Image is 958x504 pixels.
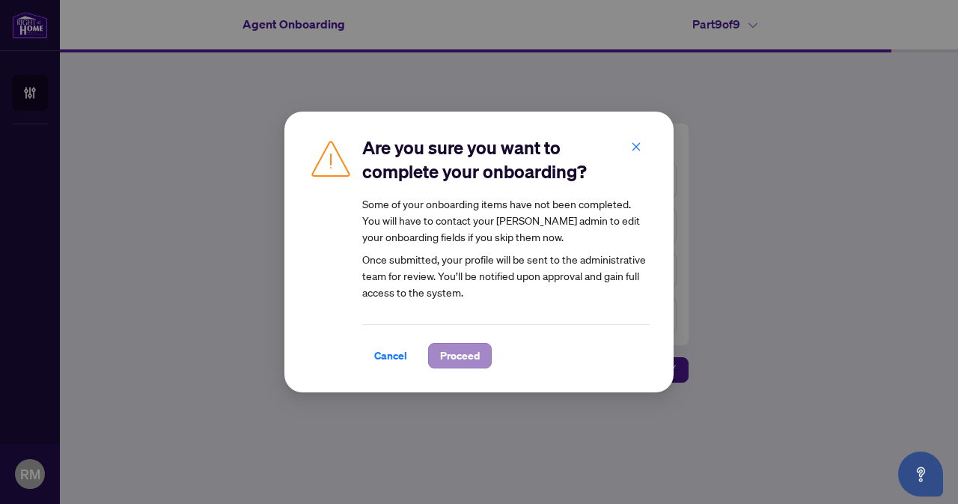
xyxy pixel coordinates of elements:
[898,452,943,497] button: Open asap
[362,136,650,183] h2: Are you sure you want to complete your onboarding?
[631,142,641,152] span: close
[362,343,419,368] button: Cancel
[308,136,353,180] img: Caution Icon
[374,344,407,368] span: Cancel
[362,195,650,300] article: Once submitted, your profile will be sent to the administrative team for review. You’ll be notifi...
[440,344,480,368] span: Proceed
[428,343,492,368] button: Proceed
[362,195,650,245] div: Some of your onboarding items have not been completed. You will have to contact your [PERSON_NAME...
